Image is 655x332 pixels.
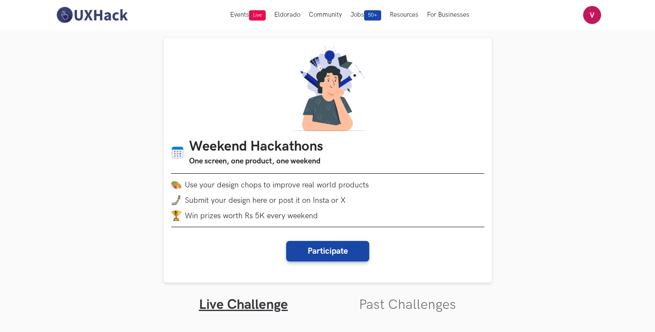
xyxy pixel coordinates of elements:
[171,210,484,221] li: Win prizes worth Rs 5K every weekend
[583,6,601,24] img: Your profile pic
[364,10,381,21] span: 50+
[171,146,184,159] img: Calendar icon
[171,180,484,190] li: Use your design chops to improve real world products
[286,241,369,261] button: Participate
[185,196,346,205] span: Submit your design here or post it on Insta or X
[287,45,369,131] img: A designer thinking
[199,296,288,313] a: Live Challenge
[359,296,456,313] a: Past Challenges
[171,210,181,221] img: trophy.png
[189,155,323,167] h3: One screen, one product, one weekend
[189,139,323,155] h1: Weekend Hackathons
[163,283,492,313] ul: Tabs Interface
[171,195,181,205] img: mobile-in-hand.png
[54,6,130,24] img: UXHack-logo.png
[171,180,181,190] img: palette.png
[249,10,266,21] span: Live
